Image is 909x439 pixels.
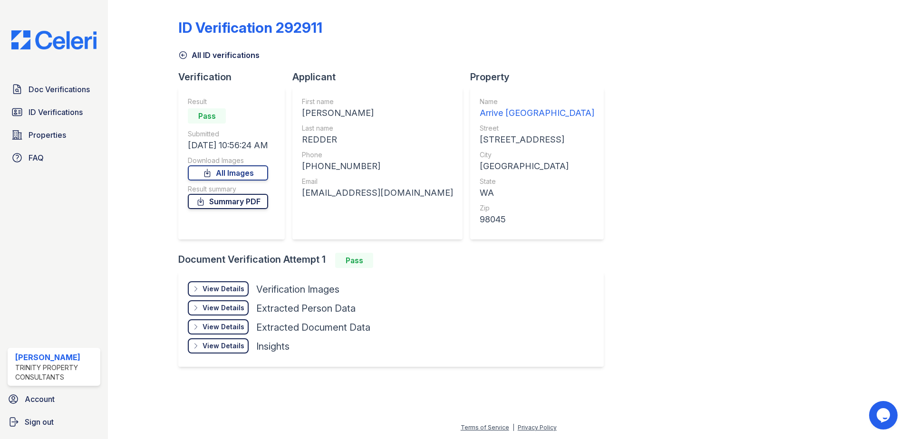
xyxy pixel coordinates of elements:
div: [STREET_ADDRESS] [480,133,594,146]
div: View Details [203,303,244,313]
div: View Details [203,322,244,332]
div: Email [302,177,453,186]
div: View Details [203,341,244,351]
div: Result summary [188,184,268,194]
div: Verification Images [256,283,339,296]
div: City [480,150,594,160]
div: [EMAIL_ADDRESS][DOMAIN_NAME] [302,186,453,200]
div: View Details [203,284,244,294]
div: Phone [302,150,453,160]
div: Arrive [GEOGRAPHIC_DATA] [480,106,594,120]
span: ID Verifications [29,106,83,118]
iframe: chat widget [869,401,899,429]
div: | [513,424,514,431]
a: Privacy Policy [518,424,557,431]
div: Name [480,97,594,106]
div: Trinity Property Consultants [15,363,97,382]
a: Doc Verifications [8,80,100,99]
div: Applicant [292,70,470,84]
div: Pass [188,108,226,124]
div: [PHONE_NUMBER] [302,160,453,173]
span: Sign out [25,416,54,428]
a: Name Arrive [GEOGRAPHIC_DATA] [480,97,594,120]
div: WA [480,186,594,200]
div: [PERSON_NAME] [302,106,453,120]
div: State [480,177,594,186]
a: All Images [188,165,268,181]
div: Submitted [188,129,268,139]
div: Insights [256,340,290,353]
div: Verification [178,70,292,84]
div: Document Verification Attempt 1 [178,253,611,268]
a: Account [4,390,104,409]
div: Result [188,97,268,106]
div: Extracted Person Data [256,302,356,315]
div: [PERSON_NAME] [15,352,97,363]
a: Terms of Service [461,424,509,431]
img: CE_Logo_Blue-a8612792a0a2168367f1c8372b55b34899dd931a85d93a1a3d3e32e68fde9ad4.png [4,30,104,49]
div: Extracted Document Data [256,321,370,334]
div: Property [470,70,611,84]
div: 98045 [480,213,594,226]
a: FAQ [8,148,100,167]
div: [DATE] 10:56:24 AM [188,139,268,152]
div: Pass [335,253,373,268]
div: Last name [302,124,453,133]
span: FAQ [29,152,44,163]
a: ID Verifications [8,103,100,122]
span: Account [25,393,55,405]
a: All ID verifications [178,49,260,61]
div: Download Images [188,156,268,165]
span: Properties [29,129,66,141]
div: Zip [480,203,594,213]
a: Sign out [4,412,104,431]
div: REDDER [302,133,453,146]
div: [GEOGRAPHIC_DATA] [480,160,594,173]
div: ID Verification 292911 [178,19,322,36]
div: First name [302,97,453,106]
a: Properties [8,125,100,144]
span: Doc Verifications [29,84,90,95]
a: Summary PDF [188,194,268,209]
div: Street [480,124,594,133]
